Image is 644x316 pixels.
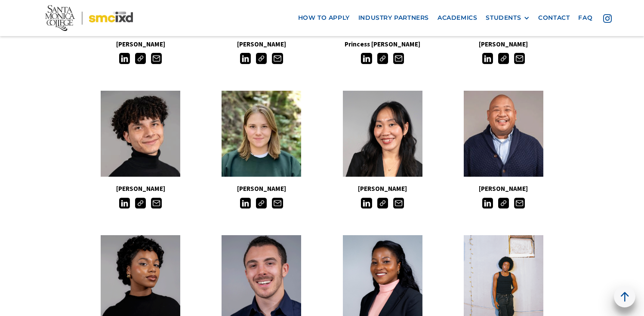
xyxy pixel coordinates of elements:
img: Link icon [377,53,388,64]
h5: [PERSON_NAME] [80,39,201,50]
h5: [PERSON_NAME] [443,39,564,50]
img: icon - instagram [603,14,612,22]
h5: [PERSON_NAME] [443,183,564,194]
img: Link icon [135,198,146,209]
img: Email icon [272,53,283,64]
img: LinkedIn icon [482,53,493,64]
a: Academics [433,10,481,26]
h5: [PERSON_NAME] [322,183,443,194]
a: faq [574,10,597,26]
img: Link icon [256,198,267,209]
img: LinkedIn icon [361,198,372,209]
a: how to apply [294,10,354,26]
h5: [PERSON_NAME] [201,39,322,50]
img: Link icon [498,198,509,209]
img: LinkedIn icon [119,53,130,64]
img: Email icon [151,53,162,64]
div: STUDENTS [486,14,530,21]
img: Email icon [514,53,525,64]
img: Email icon [393,53,404,64]
img: Email icon [272,198,283,209]
img: Santa Monica College - SMC IxD logo [45,5,133,31]
img: Email icon [514,198,525,209]
img: Link icon [377,198,388,209]
div: STUDENTS [486,14,521,21]
h5: [PERSON_NAME] [80,183,201,194]
img: LinkedIn icon [361,53,372,64]
a: contact [534,10,574,26]
img: LinkedIn icon [240,53,251,64]
img: Link icon [135,53,146,64]
h5: Princess [PERSON_NAME] [322,39,443,50]
img: Link icon [498,53,509,64]
img: Email icon [393,198,404,209]
img: Email icon [151,198,162,209]
img: LinkedIn icon [119,198,130,209]
h5: [PERSON_NAME] [201,183,322,194]
img: LinkedIn icon [482,198,493,209]
img: Link icon [256,53,267,64]
a: industry partners [354,10,433,26]
img: LinkedIn icon [240,198,251,209]
a: back to top [614,286,635,307]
